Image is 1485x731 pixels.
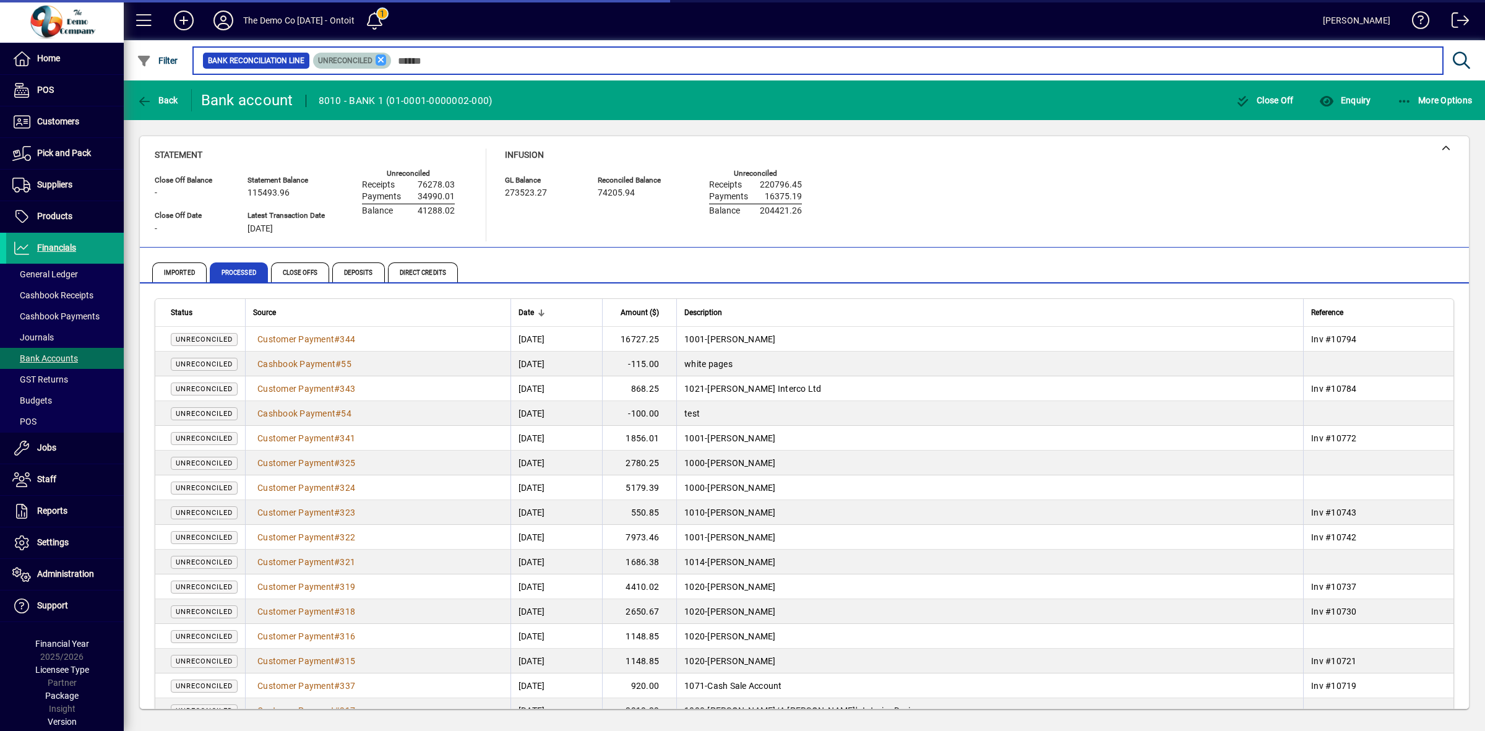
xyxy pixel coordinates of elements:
[340,433,355,443] span: 341
[705,656,707,666] span: -
[610,306,670,319] div: Amount ($)
[602,451,676,475] td: 2780.25
[510,426,602,451] td: [DATE]
[510,327,602,352] td: [DATE]
[1311,306,1438,319] div: Reference
[362,180,395,190] span: Receipts
[164,9,204,32] button: Add
[253,456,359,470] a: Customer Payment#325
[155,188,157,198] span: -
[253,605,359,618] a: Customer Payment#318
[253,431,359,445] a: Customer Payment#341
[602,574,676,599] td: 4410.02
[598,188,635,198] span: 74205.94
[510,574,602,599] td: [DATE]
[334,532,340,542] span: #
[707,384,821,394] span: [PERSON_NAME] Interco Ltd
[176,534,233,542] span: Unreconciled
[362,192,401,202] span: Payments
[510,599,602,624] td: [DATE]
[707,433,775,443] span: [PERSON_NAME]
[1311,681,1357,691] span: Inv #10719
[134,50,181,72] button: Filter
[257,607,334,616] span: Customer Payment
[510,475,602,500] td: [DATE]
[12,311,100,321] span: Cashbook Payments
[12,290,93,300] span: Cashbook Receipts
[6,527,124,558] a: Settings
[332,262,385,282] span: Deposits
[6,43,124,74] a: Home
[253,704,359,717] a: Customer Payment#317
[705,706,707,716] span: -
[684,607,705,616] span: 1020
[709,206,740,216] span: Balance
[684,557,705,567] span: 1014
[684,359,733,369] span: white pages
[510,649,602,673] td: [DATE]
[1311,433,1357,443] span: Inv #10772
[247,212,325,220] span: Latest Transaction Date
[6,390,124,411] a: Budgets
[765,192,802,202] span: 16375.19
[334,706,340,716] span: #
[684,334,705,344] span: 1001
[705,508,707,517] span: -
[510,401,602,426] td: [DATE]
[602,649,676,673] td: 1148.85
[684,433,705,443] span: 1001
[621,306,659,319] span: Amount ($)
[176,682,233,690] span: Unreconciled
[176,707,233,715] span: Unreconciled
[247,176,325,184] span: Statement Balance
[35,639,89,649] span: Financial Year
[253,555,359,569] a: Customer Payment#321
[705,334,707,344] span: -
[257,706,334,716] span: Customer Payment
[707,607,775,616] span: [PERSON_NAME]
[684,706,705,716] span: 1030
[341,409,351,418] span: 54
[705,631,707,641] span: -
[707,483,775,493] span: [PERSON_NAME]
[257,334,334,344] span: Customer Payment
[37,180,72,189] span: Suppliers
[340,582,355,592] span: 319
[707,557,775,567] span: [PERSON_NAME]
[1311,607,1357,616] span: Inv #10730
[37,85,54,95] span: POS
[760,180,802,190] span: 220796.45
[257,359,335,369] span: Cashbook Payment
[340,458,355,468] span: 325
[340,483,355,493] span: 324
[253,382,359,396] a: Customer Payment#343
[1394,89,1476,111] button: More Options
[334,458,340,468] span: #
[6,138,124,169] a: Pick and Pack
[519,306,595,319] div: Date
[6,369,124,390] a: GST Returns
[1311,334,1357,344] span: Inv #10794
[253,407,356,420] a: Cashbook Payment#54
[6,306,124,327] a: Cashbook Payments
[12,353,78,363] span: Bank Accounts
[340,706,355,716] span: 317
[318,56,372,65] span: Unreconciled
[257,384,334,394] span: Customer Payment
[707,458,775,468] span: [PERSON_NAME]
[705,433,707,443] span: -
[684,582,705,592] span: 1020
[1311,656,1357,666] span: Inv #10721
[319,91,493,111] div: 8010 - BANK 1 (01-0001-0000002-000)
[247,224,273,234] span: [DATE]
[37,116,79,126] span: Customers
[705,557,707,567] span: -
[684,508,705,517] span: 1010
[243,11,355,30] div: The Demo Co [DATE] - Ontoit
[340,508,355,517] span: 323
[35,665,89,675] span: Licensee Type
[253,332,359,346] a: Customer Payment#344
[602,550,676,574] td: 1686.38
[257,656,334,666] span: Customer Payment
[253,530,359,544] a: Customer Payment#322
